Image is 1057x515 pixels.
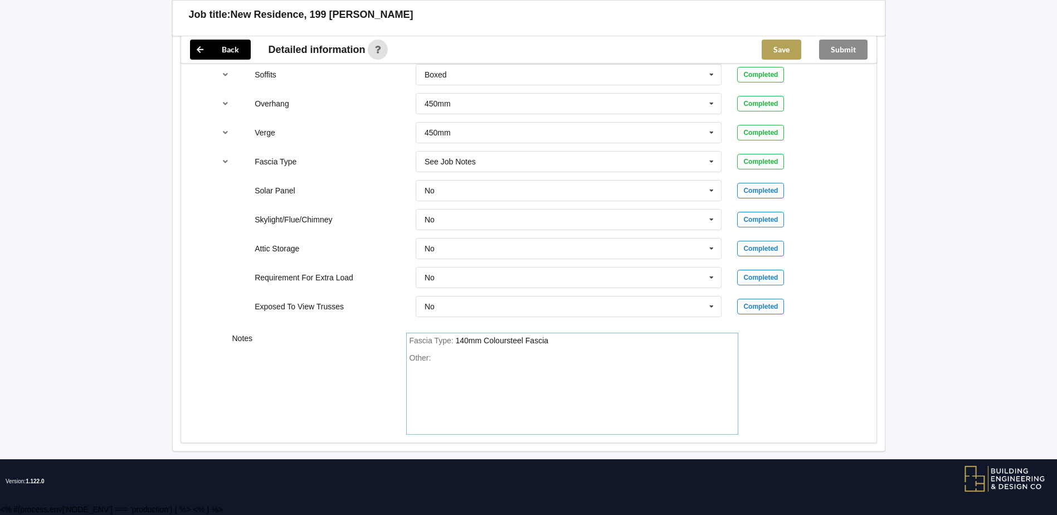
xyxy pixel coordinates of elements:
[410,353,431,362] span: Other:
[269,45,366,55] span: Detailed information
[6,459,45,504] span: Version:
[425,129,451,137] div: 450mm
[215,65,236,85] button: reference-toggle
[737,241,784,256] div: Completed
[225,333,398,435] div: Notes
[255,128,275,137] label: Verge
[255,186,295,195] label: Solar Panel
[255,99,289,108] label: Overhang
[410,336,456,345] span: Fascia Type :
[425,303,435,310] div: No
[737,270,784,285] div: Completed
[737,299,784,314] div: Completed
[255,302,344,311] label: Exposed To View Trusses
[425,274,435,281] div: No
[425,216,435,224] div: No
[231,8,413,21] h3: New Residence, 199 [PERSON_NAME]
[255,244,299,253] label: Attic Storage
[255,157,296,166] label: Fascia Type
[425,187,435,195] div: No
[406,333,738,435] form: notes-field
[190,40,251,60] button: Back
[762,40,801,60] button: Save
[215,152,236,172] button: reference-toggle
[425,71,447,79] div: Boxed
[737,96,784,111] div: Completed
[255,273,353,282] label: Requirement For Extra Load
[425,100,451,108] div: 450mm
[215,94,236,114] button: reference-toggle
[215,123,236,143] button: reference-toggle
[737,125,784,140] div: Completed
[737,67,784,82] div: Completed
[964,465,1046,493] img: BEDC logo
[189,8,231,21] h3: Job title:
[255,70,276,79] label: Soffits
[255,215,332,224] label: Skylight/Flue/Chimney
[737,183,784,198] div: Completed
[425,158,476,166] div: See Job Notes
[737,212,784,227] div: Completed
[425,245,435,252] div: No
[456,336,549,345] div: FasciaType
[737,154,784,169] div: Completed
[26,478,44,484] span: 1.122.0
